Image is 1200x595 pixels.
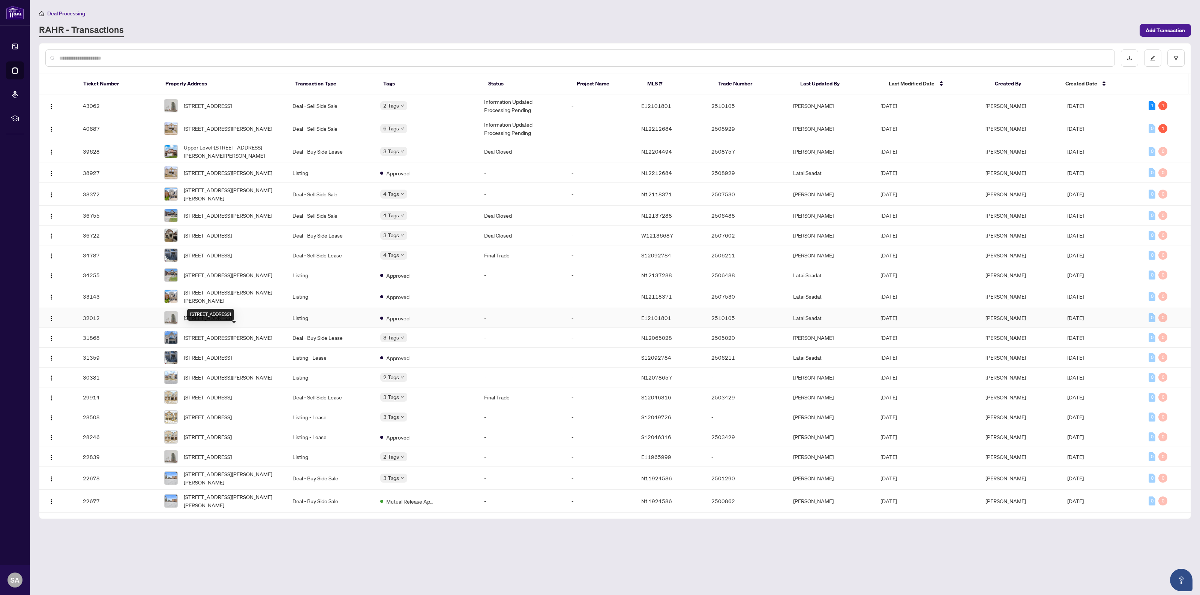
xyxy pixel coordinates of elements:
button: Logo [45,123,57,135]
td: 38927 [77,163,159,183]
div: 0 [1158,251,1167,260]
td: 36722 [77,226,159,245]
td: Listing [286,285,374,308]
td: [PERSON_NAME] [787,117,874,140]
td: [PERSON_NAME] [787,245,874,265]
span: download [1127,55,1132,61]
img: thumbnail-img [165,472,177,484]
th: Created Date [1059,73,1142,94]
td: - [565,245,636,265]
img: thumbnail-img [165,209,177,222]
div: 0 [1149,231,1155,240]
td: Latai Seadat [787,163,874,183]
img: Logo [48,253,54,259]
span: Approved [386,354,409,362]
span: [DATE] [1067,169,1084,176]
span: Deal Processing [47,10,85,17]
button: edit [1144,49,1161,67]
span: S12046316 [641,394,671,401]
td: 2507530 [705,183,787,206]
span: down [400,104,404,108]
span: Approved [386,293,409,301]
span: [DATE] [880,498,897,504]
td: Latai Seadat [787,265,874,285]
span: N12065028 [641,334,672,341]
td: - [478,183,565,206]
td: Deal - Buy Side Lease [286,226,374,245]
div: 0 [1158,413,1167,422]
div: 0 [1158,231,1167,240]
span: 2 Tags [383,373,399,381]
span: [DATE] [880,191,897,197]
td: 2510105 [705,308,787,328]
img: Logo [48,149,54,155]
td: - [478,285,565,308]
img: thumbnail-img [165,290,177,303]
td: - [565,117,636,140]
img: thumbnail-img [165,145,177,158]
span: [PERSON_NAME] [985,191,1026,197]
td: Listing [286,308,374,328]
td: Deal - Sell Side Sale [286,206,374,226]
span: N12137288 [641,272,672,278]
span: 3 Tags [383,231,399,239]
td: 2507602 [705,226,787,245]
span: [DATE] [880,394,897,401]
td: [PERSON_NAME] [787,94,874,117]
td: Information Updated - Processing Pending [478,117,565,140]
span: [DATE] [880,414,897,420]
span: Approved [386,314,409,322]
img: Logo [48,355,54,361]
img: thumbnail-img [165,351,177,364]
span: W12136687 [641,232,673,239]
span: [DATE] [1067,148,1084,155]
td: Final Trade [478,245,565,265]
div: 0 [1158,147,1167,156]
div: 0 [1158,393,1167,402]
button: Logo [45,411,57,423]
span: Mutual Release Approved [386,497,435,505]
td: Deal Closed [478,206,565,226]
span: [DATE] [1067,453,1084,460]
td: 43062 [77,94,159,117]
span: Approved [386,271,409,280]
button: Logo [45,145,57,157]
button: Logo [45,249,57,261]
td: Deal Closed [478,140,565,163]
th: Transaction Type [289,73,378,94]
span: [DATE] [1067,212,1084,219]
td: 40687 [77,117,159,140]
span: [DATE] [1067,475,1084,481]
span: E11965999 [641,453,671,460]
span: down [400,127,404,130]
img: Logo [48,415,54,421]
div: 0 [1158,292,1167,301]
span: S12049726 [641,414,671,420]
th: Last Modified Date [883,73,989,94]
span: down [400,233,404,237]
td: Listing [286,163,374,183]
span: Add Transaction [1146,24,1185,36]
div: 0 [1158,211,1167,220]
span: [PERSON_NAME] [985,232,1026,239]
td: 32012 [77,308,159,328]
span: [STREET_ADDRESS] [184,251,232,259]
button: Logo [45,371,57,383]
span: [DATE] [880,453,897,460]
button: Logo [45,269,57,281]
td: Deal - Sell Side Lease [286,245,374,265]
span: [DATE] [880,148,897,155]
span: [STREET_ADDRESS][PERSON_NAME] [184,271,272,279]
span: 4 Tags [383,190,399,198]
span: 4 Tags [383,251,399,259]
td: - [478,163,565,183]
img: logo [6,6,24,19]
span: S12092784 [641,354,671,361]
span: [DATE] [880,252,897,259]
button: Open asap [1170,569,1192,591]
span: N12078657 [641,374,672,381]
span: E12101801 [641,102,671,109]
span: [DATE] [880,125,897,132]
span: [PERSON_NAME] [985,498,1026,504]
button: Logo [45,391,57,403]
